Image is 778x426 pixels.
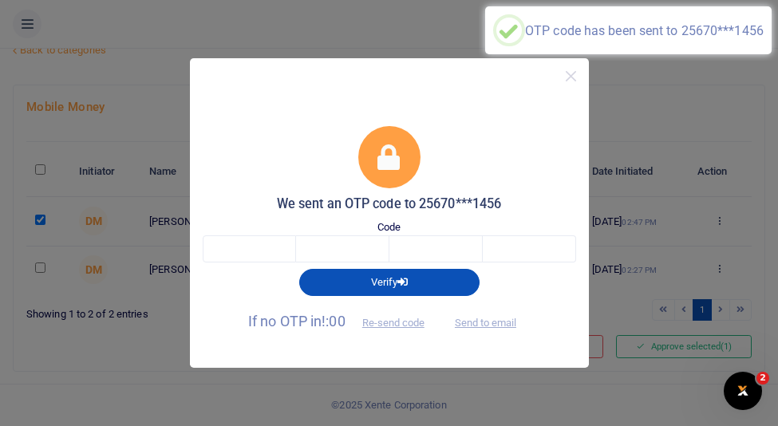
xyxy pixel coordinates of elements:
button: Verify [299,269,480,296]
label: Code [377,219,401,235]
span: !:00 [322,313,345,329]
span: If no OTP in [248,313,438,329]
iframe: Intercom live chat [724,372,762,410]
div: OTP code has been sent to 25670***1456 [525,23,764,38]
button: Close [559,65,583,88]
h5: We sent an OTP code to 25670***1456 [203,196,576,212]
span: 2 [756,372,769,385]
